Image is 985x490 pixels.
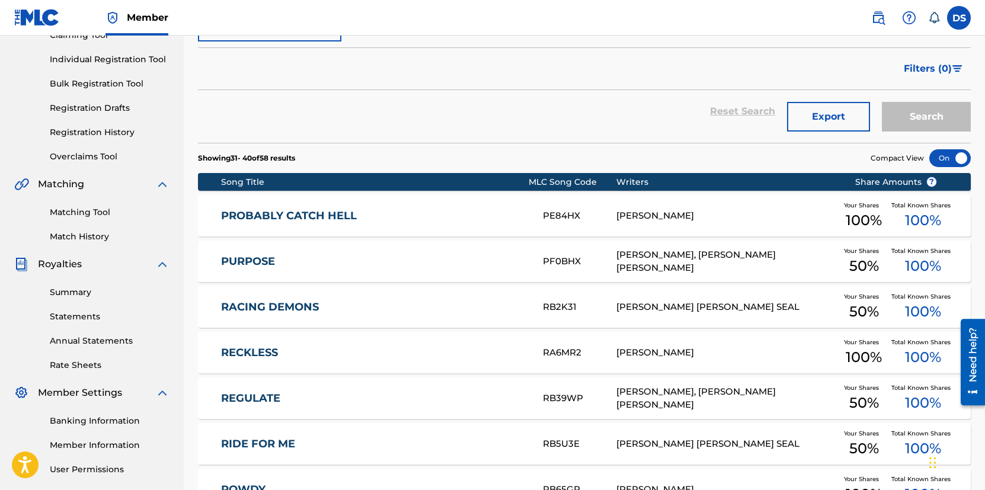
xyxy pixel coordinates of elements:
a: Matching Tool [50,206,170,219]
span: Total Known Shares [891,429,955,438]
img: help [902,11,916,25]
a: PURPOSE [221,255,527,268]
a: Member Information [50,439,170,451]
img: Royalties [14,257,28,271]
div: Drag [929,445,936,481]
div: RA6MR2 [543,346,616,360]
div: [PERSON_NAME] [616,209,837,223]
div: [PERSON_NAME] [PERSON_NAME] SEAL [616,437,837,451]
span: Member Settings [38,386,122,400]
iframe: Chat Widget [926,433,985,490]
span: 100 % [846,347,882,368]
span: Your Shares [844,246,884,255]
div: [PERSON_NAME], [PERSON_NAME] [PERSON_NAME] [616,385,837,412]
a: Match History [50,230,170,243]
a: Registration History [50,126,170,139]
img: MLC Logo [14,9,60,26]
div: RB2K31 [543,300,616,314]
div: [PERSON_NAME] [PERSON_NAME] SEAL [616,300,837,314]
a: RACING DEMONS [221,300,527,314]
a: Individual Registration Tool [50,53,170,66]
span: Your Shares [844,338,884,347]
img: expand [155,177,170,191]
a: Statements [50,310,170,323]
a: Summary [50,286,170,299]
span: Total Known Shares [891,383,955,392]
span: Share Amounts [855,176,937,188]
a: Overclaims Tool [50,150,170,163]
div: Notifications [928,12,940,24]
span: 100 % [905,301,941,322]
span: 50 % [849,438,879,459]
div: [PERSON_NAME], [PERSON_NAME] [PERSON_NAME] [616,248,837,275]
span: Total Known Shares [891,338,955,347]
a: Public Search [866,6,890,30]
div: MLC Song Code [529,176,617,188]
span: Total Known Shares [891,292,955,301]
span: Total Known Shares [891,201,955,210]
a: User Permissions [50,463,170,476]
a: RECKLESS [221,346,527,360]
img: Top Rightsholder [105,11,120,25]
div: Song Title [221,176,529,188]
img: Member Settings [14,386,28,400]
span: 50 % [849,255,879,277]
span: Your Shares [844,383,884,392]
span: Your Shares [844,429,884,438]
button: Filters (0) [897,54,971,84]
a: Registration Drafts [50,102,170,114]
span: 100 % [905,255,941,277]
a: RIDE FOR ME [221,437,527,451]
span: Member [127,11,168,24]
div: Help [897,6,921,30]
span: Filters ( 0 ) [904,62,952,76]
p: Showing 31 - 40 of 58 results [198,153,295,164]
button: Export [787,102,870,132]
span: Your Shares [844,201,884,210]
div: Writers [616,176,837,188]
span: Total Known Shares [891,475,955,483]
div: RB39WP [543,392,616,405]
div: PE84HX [543,209,616,223]
a: Rate Sheets [50,359,170,371]
div: RB5U3E [543,437,616,451]
span: Your Shares [844,292,884,301]
a: Bulk Registration Tool [50,78,170,90]
img: Matching [14,177,29,191]
img: search [871,11,885,25]
a: PROBABLY CATCH HELL [221,209,527,223]
img: filter [952,65,962,72]
span: Compact View [871,153,924,164]
a: REGULATE [221,392,527,405]
span: 100 % [905,347,941,368]
span: Matching [38,177,84,191]
img: expand [155,386,170,400]
span: Total Known Shares [891,246,955,255]
div: [PERSON_NAME] [616,346,837,360]
span: 100 % [905,438,941,459]
a: Banking Information [50,415,170,427]
iframe: Resource Center [952,313,985,411]
span: 100 % [905,392,941,414]
span: 100 % [846,210,882,231]
span: 100 % [905,210,941,231]
img: expand [155,257,170,271]
span: Your Shares [844,475,884,483]
span: ? [927,177,936,187]
a: Annual Statements [50,335,170,347]
span: 50 % [849,301,879,322]
span: 50 % [849,392,879,414]
div: PF0BHX [543,255,616,268]
div: User Menu [947,6,971,30]
span: Royalties [38,257,82,271]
